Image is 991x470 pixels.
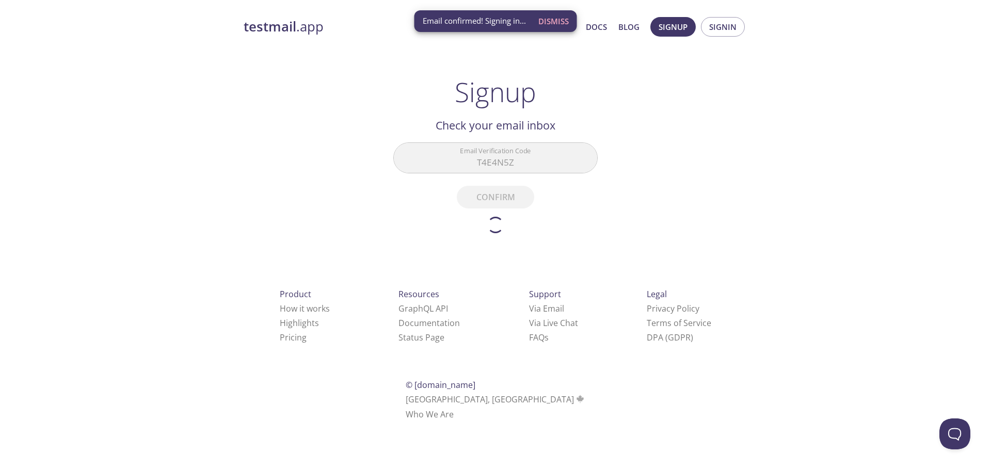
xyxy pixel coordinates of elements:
[529,332,549,343] a: FAQ
[709,20,737,34] span: Signin
[280,317,319,329] a: Highlights
[659,20,688,34] span: Signup
[647,288,667,300] span: Legal
[529,317,578,329] a: Via Live Chat
[701,17,745,37] button: Signin
[455,76,536,107] h1: Signup
[244,18,296,36] strong: testmail
[545,332,549,343] span: s
[280,332,307,343] a: Pricing
[406,379,475,391] span: © [DOMAIN_NAME]
[280,303,330,314] a: How it works
[534,11,573,31] button: Dismiss
[393,117,598,134] h2: Check your email inbox
[618,20,640,34] a: Blog
[398,332,444,343] a: Status Page
[244,18,486,36] a: testmail.app
[538,14,569,28] span: Dismiss
[647,332,693,343] a: DPA (GDPR)
[529,303,564,314] a: Via Email
[586,20,607,34] a: Docs
[939,418,970,449] iframe: Help Scout Beacon - Open
[280,288,311,300] span: Product
[423,15,526,26] span: Email confirmed! Signing in...
[406,394,586,405] span: [GEOGRAPHIC_DATA], [GEOGRAPHIC_DATA]
[647,317,711,329] a: Terms of Service
[406,409,454,420] a: Who We Are
[398,303,448,314] a: GraphQL API
[650,17,696,37] button: Signup
[398,288,439,300] span: Resources
[529,288,561,300] span: Support
[398,317,460,329] a: Documentation
[647,303,699,314] a: Privacy Policy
